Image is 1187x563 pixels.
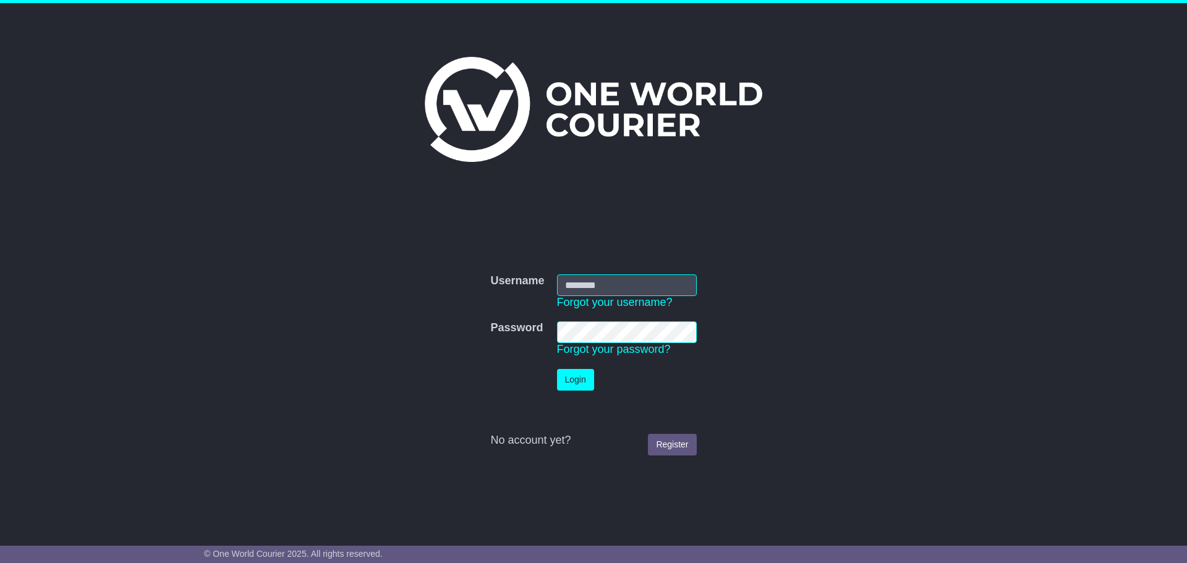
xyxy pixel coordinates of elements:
span: © One World Courier 2025. All rights reserved. [204,549,383,559]
img: One World [425,57,762,162]
a: Forgot your password? [557,343,671,355]
a: Register [648,434,696,455]
label: Password [490,321,543,335]
button: Login [557,369,594,391]
label: Username [490,274,544,288]
div: No account yet? [490,434,696,447]
a: Forgot your username? [557,296,673,308]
